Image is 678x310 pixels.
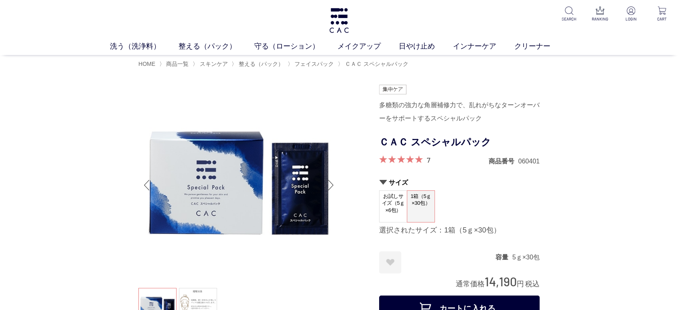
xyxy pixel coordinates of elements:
a: 洗う（洗浄料） [110,41,179,52]
a: 整える（パック） [179,41,254,52]
span: 1箱（5ｇ×30包） [407,191,434,214]
div: ドメイン概要 [36,48,67,53]
dd: 5ｇ×30包 [512,253,540,261]
span: 整える（パック） [239,61,284,67]
li: 〉 [338,60,410,68]
div: 選択されたサイズ：1箱（5ｇ×30包） [379,226,540,235]
img: 集中ケア [379,85,406,94]
h1: ＣＡＣ スペシャルパック [379,133,540,151]
a: 7 [427,155,430,164]
li: 〉 [231,60,286,68]
div: Previous slide [138,169,154,201]
a: スキンケア [198,61,228,67]
a: お気に入りに登録する [379,251,401,273]
dt: 容量 [495,253,512,261]
span: 商品一覧 [166,61,189,67]
a: LOGIN [621,6,641,22]
img: logo [328,8,350,33]
a: RANKING [590,6,610,22]
div: キーワード流入 [93,48,129,53]
img: ＣＡＣ スペシャルパック 1箱（5ｇ×30包） [138,85,339,286]
div: 多糖類の強力な角層補修力で、乱れがちなターンオーバーをサポートするスペシャルパック [379,98,540,126]
span: 通常価格 [456,280,485,288]
span: お試しサイズ（5ｇ×6包） [380,191,407,216]
h2: サイズ [379,178,540,187]
a: ＣＡＣ スペシャルパック [343,61,408,67]
div: v 4.0.25 [22,13,39,19]
span: 円 [517,280,524,288]
a: CART [652,6,672,22]
a: フェイスパック [293,61,334,67]
p: LOGIN [621,16,641,22]
img: tab_keywords_by_traffic_grey.svg [84,47,91,54]
img: website_grey.svg [13,21,19,28]
a: 日やけ止め [399,41,453,52]
a: SEARCH [559,6,579,22]
li: 〉 [159,60,191,68]
a: メイクアップ [337,41,399,52]
a: 整える（パック） [237,61,284,67]
p: CART [652,16,672,22]
span: フェイスパック [294,61,334,67]
li: 〉 [193,60,230,68]
p: RANKING [590,16,610,22]
a: 商品一覧 [164,61,189,67]
a: インナーケア [453,41,514,52]
a: 守る（ローション） [254,41,337,52]
li: 〉 [287,60,336,68]
p: SEARCH [559,16,579,22]
span: スキンケア [200,61,228,67]
dt: 商品番号 [489,157,518,165]
a: HOME [138,61,155,67]
span: 税込 [525,280,540,288]
img: logo_orange.svg [13,13,19,19]
a: クリーナー [514,41,568,52]
span: 14,190 [485,274,517,289]
img: tab_domain_overview_orange.svg [27,47,34,54]
dd: 060401 [518,157,540,165]
div: Next slide [323,169,339,201]
span: ＣＡＣ スペシャルパック [345,61,408,67]
div: ドメイン: [DOMAIN_NAME][PERSON_NAME] [21,21,137,28]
